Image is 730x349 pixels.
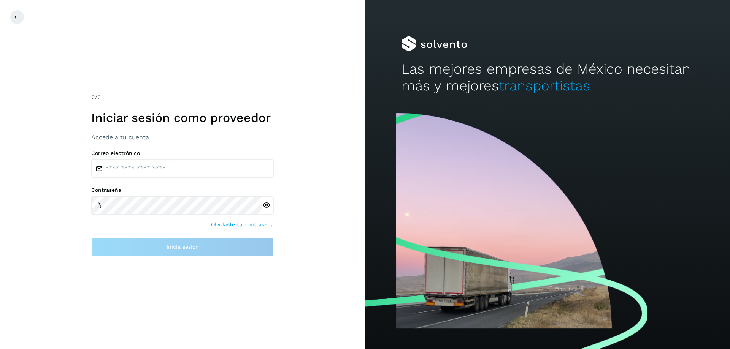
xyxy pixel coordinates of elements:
[91,238,274,256] button: Inicia sesión
[401,61,693,95] h2: Las mejores empresas de México necesitan más y mejores
[211,221,274,229] a: Olvidaste tu contraseña
[91,187,274,193] label: Contraseña
[499,77,590,94] span: transportistas
[91,111,274,125] h1: Iniciar sesión como proveedor
[91,150,274,156] label: Correo electrónico
[167,244,199,250] span: Inicia sesión
[91,134,274,141] h3: Accede a tu cuenta
[91,93,274,102] div: /2
[91,94,95,101] span: 2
